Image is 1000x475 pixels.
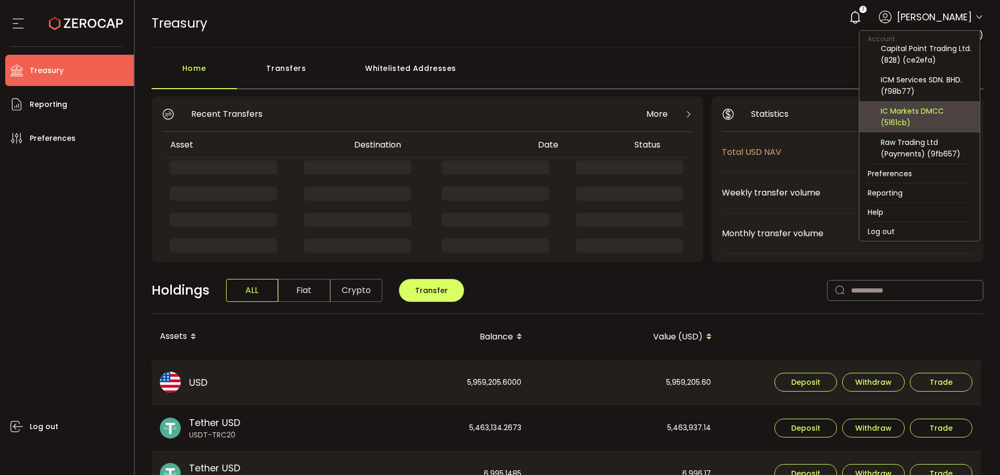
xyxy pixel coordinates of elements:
[330,279,382,302] span: Crypto
[336,58,486,89] div: Whitelisted Addresses
[346,139,530,151] div: Destination
[278,279,330,302] span: Fiat
[842,373,905,392] button: Withdraw
[722,186,920,199] span: Weekly transfer volume
[881,74,971,97] div: ICM Services SDN. BHD. (f98b77)
[341,360,530,405] div: 5,959,205.6000
[189,461,240,475] span: Tether USD
[791,379,820,386] span: Deposit
[862,6,864,13] span: 3
[842,419,905,437] button: Withdraw
[189,430,240,441] span: USDT-TRC20
[530,139,626,151] div: Date
[646,107,668,120] span: More
[948,425,1000,475] iframe: Chat Widget
[30,63,64,78] span: Treasury
[160,372,181,393] img: usd_portfolio.svg
[897,10,972,24] span: [PERSON_NAME]
[859,222,980,241] li: Log out
[30,419,58,434] span: Log out
[626,139,691,151] div: Status
[791,424,820,432] span: Deposit
[879,29,983,41] span: Raw Trading Ltd (af7c49)
[152,14,207,32] span: Treasury
[855,379,892,386] span: Withdraw
[881,137,971,160] div: Raw Trading Ltd (Payments) (9fb657)
[930,379,953,386] span: Trade
[722,145,923,159] span: Total USD NAV
[751,107,789,120] span: Statistics
[399,279,464,302] button: Transfer
[910,419,972,437] button: Trade
[531,328,720,346] div: Value (USD)
[162,139,346,151] div: Asset
[859,203,980,222] li: Help
[237,58,336,89] div: Transfers
[152,58,237,89] div: Home
[910,373,972,392] button: Trade
[531,405,719,451] div: 5,463,937.14
[226,279,278,302] span: ALL
[859,164,980,183] li: Preferences
[859,34,903,43] span: Account
[881,43,971,66] div: Capital Point Trading Ltd. (B2B) (ce2efa)
[341,405,530,451] div: 5,463,134.2673
[930,424,953,432] span: Trade
[189,375,207,389] span: USD
[341,328,531,346] div: Balance
[160,418,181,439] img: usdt_portfolio.svg
[30,97,67,112] span: Reporting
[531,360,719,405] div: 5,959,205.60
[189,416,240,430] span: Tether USD
[152,281,209,300] span: Holdings
[774,419,837,437] button: Deposit
[30,131,76,146] span: Preferences
[152,328,341,346] div: Assets
[722,227,915,240] span: Monthly transfer volume
[774,373,837,392] button: Deposit
[855,424,892,432] span: Withdraw
[415,285,448,296] span: Transfer
[191,107,262,120] span: Recent Transfers
[881,105,971,128] div: IC Markets DMCC (5161cb)
[859,184,980,202] li: Reporting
